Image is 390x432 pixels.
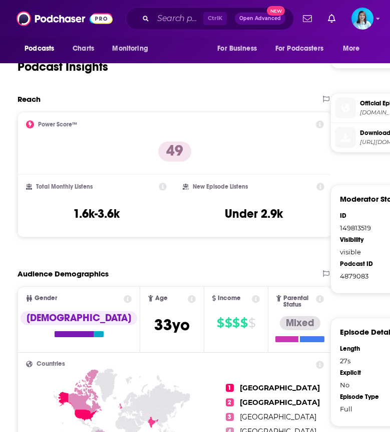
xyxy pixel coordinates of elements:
h2: Podcast Insights [18,59,108,74]
h2: Power Score™ [38,121,77,128]
span: 33 yo [154,315,190,335]
p: 49 [158,141,191,162]
span: Gender [35,295,57,302]
div: 4879083 [340,272,389,280]
span: Charts [73,42,94,56]
span: Income [218,295,241,302]
span: New [267,6,285,16]
span: $ [225,315,232,331]
span: $ [240,315,247,331]
span: $ [217,315,224,331]
h2: New Episode Listens [193,183,248,190]
span: Countries [37,361,65,367]
span: Podcasts [25,42,54,56]
span: [GEOGRAPHIC_DATA] [240,398,320,407]
h2: Total Monthly Listens [36,183,93,190]
span: For Business [217,42,257,56]
img: User Profile [351,8,373,30]
span: $ [248,315,255,331]
button: open menu [336,39,372,58]
span: Open Advanced [239,16,281,21]
span: Parental Status [283,295,314,308]
h3: Under 2.9k [225,206,283,221]
span: 1 [226,384,234,392]
div: Podcast ID [340,260,389,268]
div: Search podcasts, credits, & more... [126,7,294,30]
div: Mixed [280,316,320,330]
h2: Reach [18,94,41,104]
span: Age [155,295,168,302]
span: 2 [226,398,234,406]
span: $ [232,315,239,331]
div: ID [340,212,389,220]
span: More [343,42,360,56]
div: Visibility [340,236,389,244]
div: Length [340,345,389,353]
div: visible [340,248,389,256]
a: Charts [66,39,100,58]
a: Show notifications dropdown [324,10,339,27]
a: Show notifications dropdown [299,10,316,27]
h2: Audience Demographics [18,269,109,278]
input: Search podcasts, credits, & more... [153,11,203,27]
span: Ctrl K [203,12,227,25]
div: No [340,381,389,389]
button: open menu [269,39,338,58]
h3: 1.6k-3.6k [73,206,120,221]
div: 149813519 [340,224,389,232]
button: open menu [105,39,161,58]
span: [GEOGRAPHIC_DATA] [240,383,320,392]
button: Show profile menu [351,8,373,30]
span: 3 [226,413,234,421]
div: Episode Type [340,393,389,401]
img: Podchaser - Follow, Share and Rate Podcasts [17,9,113,28]
div: [DEMOGRAPHIC_DATA] [21,311,137,325]
span: Logged in as ClarisseG [351,8,373,30]
button: open menu [18,39,67,58]
button: open menu [210,39,269,58]
div: Explicit [340,369,389,377]
div: 27s [340,357,389,365]
span: Monitoring [112,42,148,56]
span: [GEOGRAPHIC_DATA] [240,412,316,421]
span: For Podcasters [275,42,323,56]
div: Full [340,405,389,413]
button: Open AdvancedNew [235,13,285,25]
